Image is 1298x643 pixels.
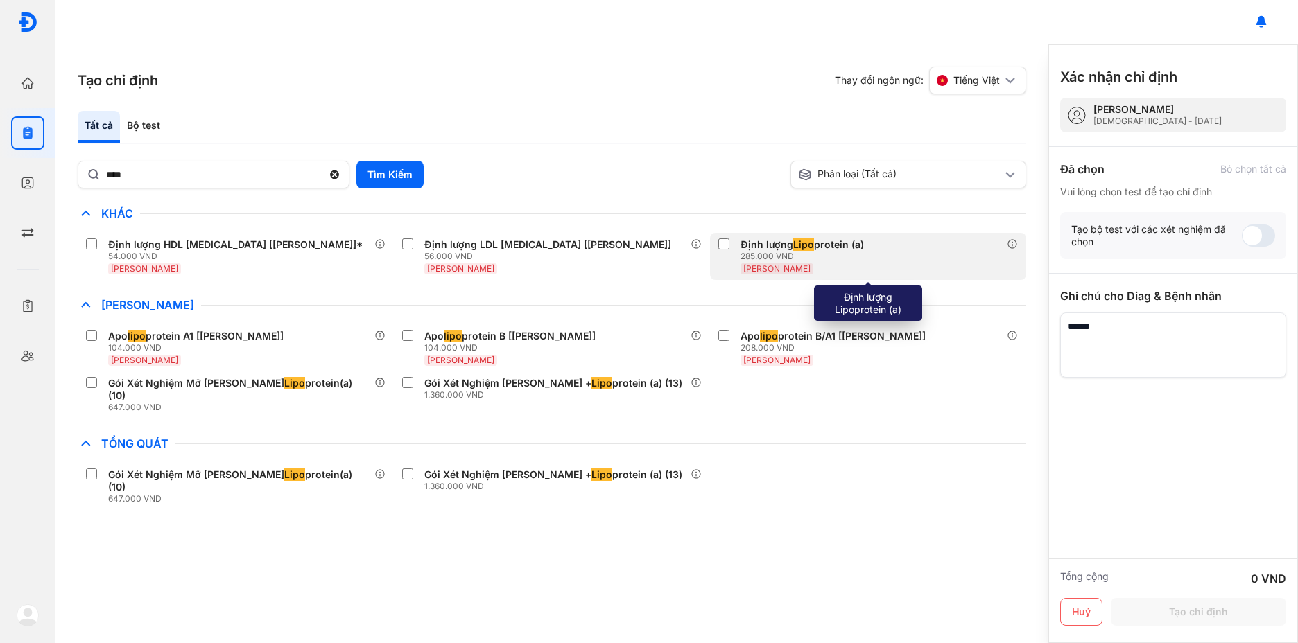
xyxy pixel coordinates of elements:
[108,330,284,342] div: Apo protein A1 [[PERSON_NAME]]
[1060,288,1286,304] div: Ghi chú cho Diag & Bệnh nhân
[1071,223,1242,248] div: Tạo bộ test với các xét nghiệm đã chọn
[424,389,688,400] div: 1.360.000 VND
[760,330,778,342] span: lipo
[427,263,494,274] span: [PERSON_NAME]
[741,330,926,342] div: Apo protein B/A1 [[PERSON_NAME]]
[591,377,612,389] span: Lipo
[424,468,682,481] div: Gói Xét Nghiệm [PERSON_NAME] + protein (a) (13)
[1251,570,1286,587] div: 0 VND
[128,330,146,342] span: lipo
[798,168,1002,182] div: Phân loại (Tất cả)
[835,67,1026,94] div: Thay đổi ngôn ngữ:
[424,251,677,262] div: 56.000 VND
[444,330,462,342] span: lipo
[424,342,601,353] div: 104.000 VND
[741,251,869,262] div: 285.000 VND
[94,437,175,450] span: Tổng Quát
[741,238,864,251] div: Định lượng protein (a)
[94,298,201,312] span: [PERSON_NAME]
[427,355,494,365] span: [PERSON_NAME]
[793,238,814,251] span: Lipo
[108,377,369,402] div: Gói Xét Nghiệm Mỡ [PERSON_NAME] protein(a) (10)
[17,12,38,33] img: logo
[1093,103,1222,116] div: [PERSON_NAME]
[108,402,374,413] div: 647.000 VND
[1111,598,1286,626] button: Tạo chỉ định
[78,71,158,90] h3: Tạo chỉ định
[78,111,120,143] div: Tất cả
[424,377,682,389] div: Gói Xét Nghiệm [PERSON_NAME] + protein (a) (13)
[591,468,612,481] span: Lipo
[953,74,1000,87] span: Tiếng Việt
[17,604,39,626] img: logo
[424,238,671,251] div: Định lượng LDL [MEDICAL_DATA] [[PERSON_NAME]]
[108,238,363,251] div: Định lượng HDL [MEDICAL_DATA] [[PERSON_NAME]]*
[1060,161,1105,177] div: Đã chọn
[284,468,305,481] span: Lipo
[108,468,369,493] div: Gói Xét Nghiệm Mỡ [PERSON_NAME] protein(a) (10)
[356,161,424,188] button: Tìm Kiếm
[1060,67,1177,87] h3: Xác nhận chỉ định
[120,111,167,143] div: Bộ test
[1060,186,1286,198] div: Vui lòng chọn test để tạo chỉ định
[1060,570,1109,587] div: Tổng cộng
[108,251,368,262] div: 54.000 VND
[743,263,811,274] span: [PERSON_NAME]
[1220,163,1286,175] div: Bỏ chọn tất cả
[94,206,140,220] span: Khác
[108,493,374,504] div: 647.000 VND
[111,355,178,365] span: [PERSON_NAME]
[743,355,811,365] span: [PERSON_NAME]
[424,481,688,492] div: 1.360.000 VND
[108,342,289,353] div: 104.000 VND
[1093,116,1222,127] div: [DEMOGRAPHIC_DATA] - [DATE]
[111,263,178,274] span: [PERSON_NAME]
[424,330,596,342] div: Apo protein B [[PERSON_NAME]]
[1060,598,1102,626] button: Huỷ
[284,377,305,389] span: Lipo
[741,342,931,353] div: 208.000 VND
